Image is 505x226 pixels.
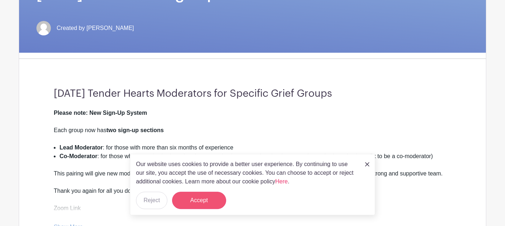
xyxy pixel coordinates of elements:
button: Reject [136,192,167,209]
h3: [DATE] Tender Hearts Moderators for Specific Grief Groups [54,88,451,100]
strong: two sign-up sections [106,127,164,133]
a: [URL][DOMAIN_NAME] [54,214,115,220]
img: default-ce2991bfa6775e67f084385cd625a349d9dcbb7a52a09fb2fda1e96e2d18dcdb.png [36,21,51,35]
p: Our website uses cookies to provide a better user experience. By continuing to use our site, you ... [136,160,357,186]
li: : for those with more than six months of experience [60,143,451,152]
img: close_button-5f87c8562297e5c2d7936805f587ecaba9071eb48480494691a3f1689db116b3.svg [365,162,369,166]
span: Created by [PERSON_NAME] [57,24,134,32]
strong: Co-Moderator [60,153,97,159]
li: : for those who recently shadowed and are stepping into co-moderating (you must have shadowed at ... [60,152,451,169]
strong: Please note: New Sign-Up System [54,110,147,116]
strong: Lead Moderator [60,144,103,151]
div: Each group now has [54,126,451,143]
button: Accept [172,192,226,209]
a: Here [275,178,288,184]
